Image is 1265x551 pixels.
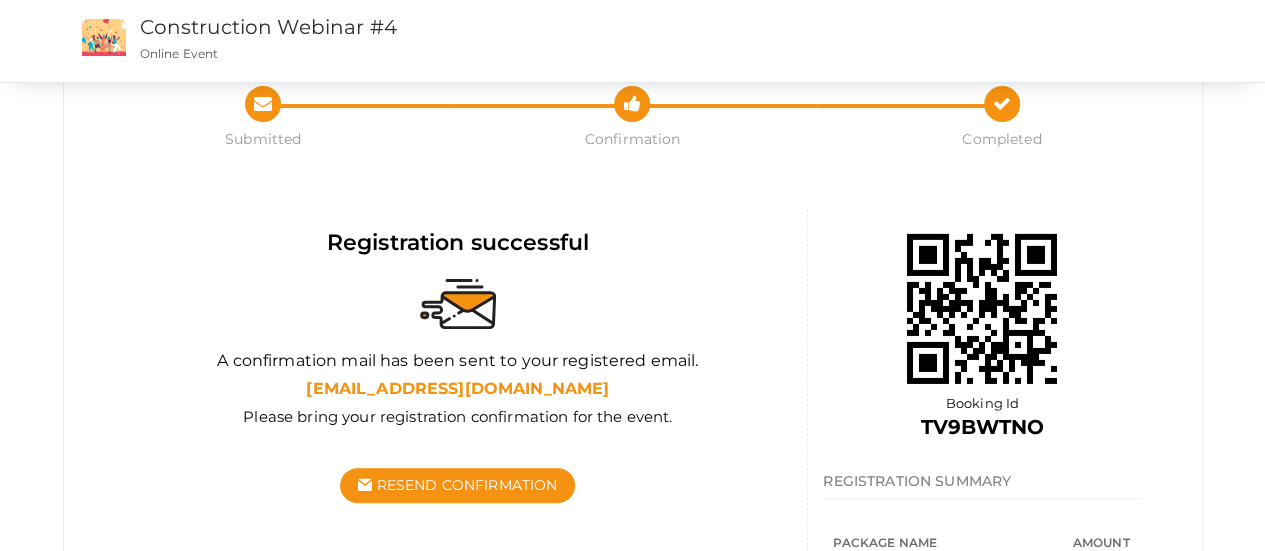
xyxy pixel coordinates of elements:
[448,129,817,149] span: Confirmation
[420,279,496,329] img: sent-email.svg
[140,15,397,39] a: Construction Webinar #4
[306,379,609,398] b: [EMAIL_ADDRESS][DOMAIN_NAME]
[79,129,448,149] span: Submitted
[243,406,672,427] label: Please bring your registration confirmation for the event.
[377,476,558,494] span: Resend Confirmation
[817,129,1186,149] span: Completed
[823,472,1011,490] span: REGISTRATION SUMMARY
[140,45,773,62] p: Online Event
[921,415,1044,439] b: TV9BWTNO
[82,19,126,56] img: event2.png
[124,227,793,258] div: Registration successful
[882,209,1082,409] img: 68ae90e046e0fb0001a043e1
[946,395,1019,411] span: Booking Id
[340,468,575,503] button: Resend Confirmation
[217,350,698,373] label: A confirmation mail has been sent to your registered email.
